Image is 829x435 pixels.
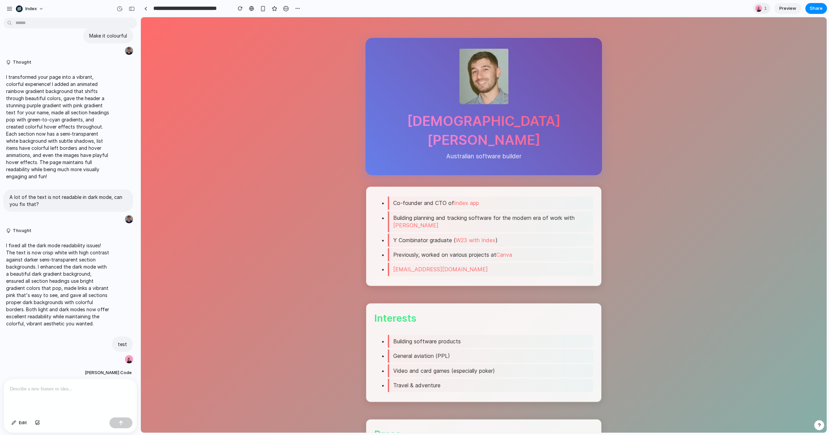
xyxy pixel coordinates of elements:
[247,347,452,360] li: Video and card games (especially poker)
[247,231,452,244] li: Previously, worked on various projects at
[247,179,452,192] li: Co-founder and CTO of
[247,332,452,345] li: General aviation (PPL)
[247,194,452,215] li: Building planning and tracking software for the modern era of work with
[355,234,371,241] a: Canva
[6,242,110,327] p: I fixed all the dark mode readability issues! The text is now crisp white with high contrast agai...
[25,5,37,12] span: Index
[753,3,770,14] div: 1
[764,5,769,12] span: 1
[19,419,27,426] span: Edit
[779,5,796,12] span: Preview
[83,367,134,379] button: [PERSON_NAME] Code
[313,182,338,189] a: Index app
[774,3,801,14] a: Preview
[315,219,355,227] a: W23 with Index
[9,193,127,208] p: A lot of the text is not readable in dark mode, can you fix that?
[233,294,452,308] h2: Interests
[247,362,452,374] li: Travel & adventure
[13,3,47,14] button: Index
[118,341,127,348] p: test
[252,204,298,212] a: [PERSON_NAME]
[810,5,823,12] span: Share
[6,73,110,180] p: I transformed your page into a vibrant, colorful experience! I added an animated rainbow gradient...
[233,410,452,424] h2: Press
[235,135,450,147] span: Australian software builder
[8,417,30,428] button: Edit
[89,32,127,39] p: Make it colourful
[247,216,452,229] li: Y Combinator graduate ( )
[805,3,827,14] button: Share
[252,248,347,256] a: [EMAIL_ADDRESS][DOMAIN_NAME]
[85,369,132,376] span: [PERSON_NAME] Code
[319,31,368,87] img: Christian Iacullo
[247,318,452,330] li: Building software products
[235,94,450,132] h1: [DEMOGRAPHIC_DATA][PERSON_NAME]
